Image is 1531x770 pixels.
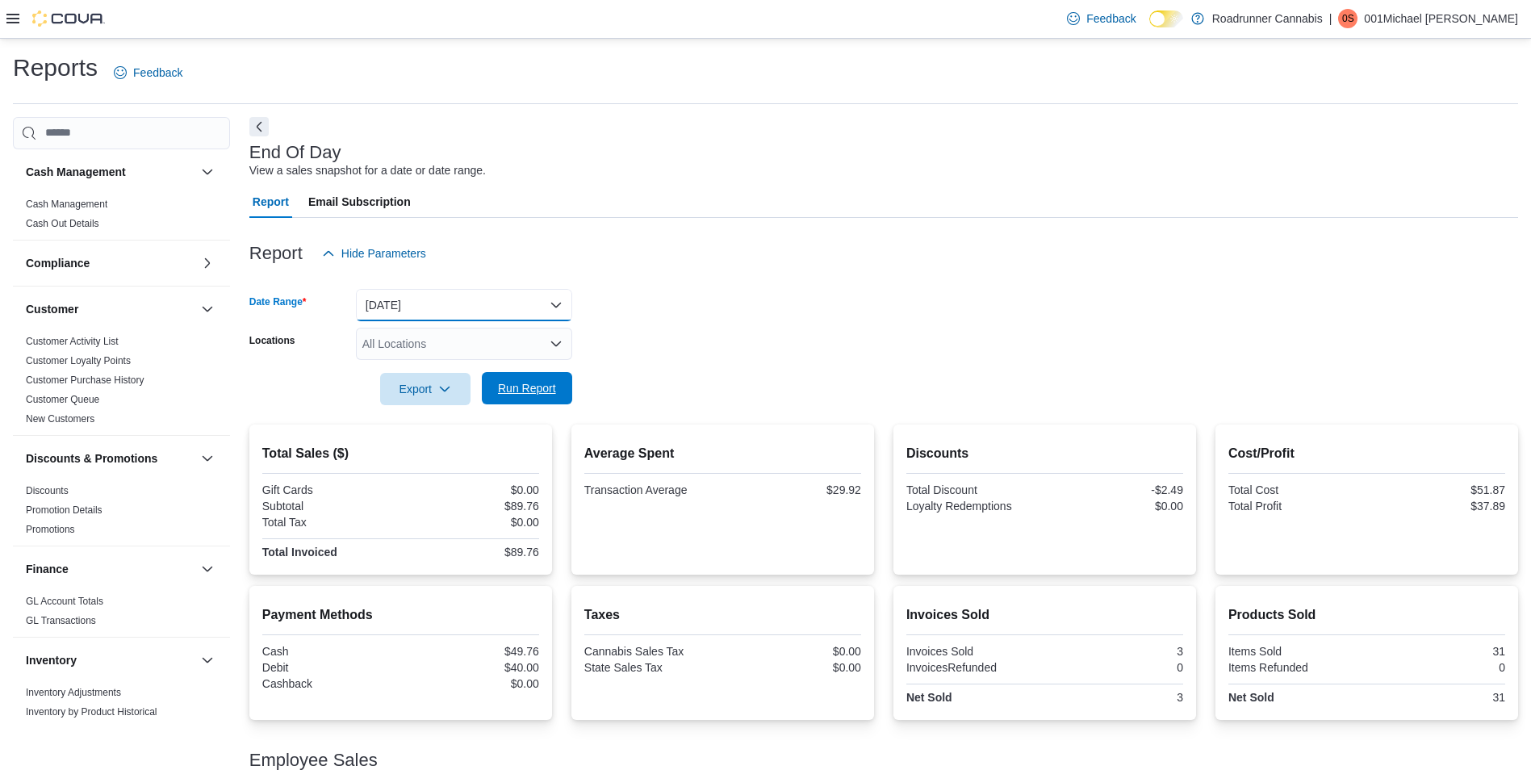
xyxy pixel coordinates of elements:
button: Cash Management [26,164,195,180]
div: -$2.49 [1048,483,1183,496]
label: Date Range [249,295,307,308]
h3: Employee Sales [249,751,378,770]
div: $0.00 [404,483,539,496]
span: Cash Out Details [26,217,99,230]
a: Inventory Adjustments [26,687,121,698]
span: Customer Queue [26,393,99,406]
div: InvoicesRefunded [906,661,1042,674]
div: Invoices Sold [906,645,1042,658]
strong: Net Sold [906,691,952,704]
p: | [1329,9,1332,28]
p: 001Michael [PERSON_NAME] [1364,9,1518,28]
span: GL Transactions [26,614,96,627]
div: $29.92 [726,483,861,496]
span: Customer Activity List [26,335,119,348]
h3: End Of Day [249,143,341,162]
button: Cash Management [198,162,217,182]
span: GL Account Totals [26,595,103,608]
span: Feedback [133,65,182,81]
div: Cash Management [13,195,230,240]
h2: Payment Methods [262,605,539,625]
button: Open list of options [550,337,563,350]
div: Subtotal [262,500,398,513]
a: Inventory Count Details [26,726,127,737]
span: Customer Loyalty Points [26,354,131,367]
div: State Sales Tax [584,661,720,674]
span: Promotion Details [26,504,102,517]
h2: Average Spent [584,444,861,463]
h2: Products Sold [1228,605,1505,625]
a: Feedback [107,56,189,89]
a: New Customers [26,413,94,425]
img: Cova [32,10,105,27]
a: GL Account Totals [26,596,103,607]
div: 0 [1370,661,1505,674]
div: Items Refunded [1228,661,1364,674]
h3: Finance [26,561,69,577]
span: Discounts [26,484,69,497]
a: Discounts [26,485,69,496]
div: 3 [1048,691,1183,704]
button: [DATE] [356,289,572,321]
button: Customer [26,301,195,317]
span: Promotions [26,523,75,536]
div: View a sales snapshot for a date or date range. [249,162,486,179]
div: Cash [262,645,398,658]
strong: Net Sold [1228,691,1274,704]
div: Discounts & Promotions [13,481,230,546]
h3: Customer [26,301,78,317]
a: Promotions [26,524,75,535]
button: Inventory [198,651,217,670]
div: 001Michael Saucedo [1338,9,1357,28]
div: Debit [262,661,398,674]
h2: Invoices Sold [906,605,1183,625]
span: Hide Parameters [341,245,426,262]
div: Total Tax [262,516,398,529]
div: $0.00 [726,645,861,658]
span: Feedback [1086,10,1136,27]
p: Roadrunner Cannabis [1212,9,1323,28]
strong: Total Invoiced [262,546,337,559]
div: $0.00 [726,661,861,674]
button: Compliance [26,255,195,271]
a: Cash Management [26,199,107,210]
span: Run Report [498,380,556,396]
label: Locations [249,334,295,347]
div: Total Cost [1228,483,1364,496]
div: Transaction Average [584,483,720,496]
span: Inventory by Product Historical [26,705,157,718]
button: Export [380,373,471,405]
a: Inventory by Product Historical [26,706,157,718]
div: $37.89 [1370,500,1505,513]
div: $51.87 [1370,483,1505,496]
button: Inventory [26,652,195,668]
div: Customer [13,332,230,435]
h2: Discounts [906,444,1183,463]
span: New Customers [26,412,94,425]
a: Customer Loyalty Points [26,355,131,366]
a: GL Transactions [26,615,96,626]
button: Finance [26,561,195,577]
div: $40.00 [404,661,539,674]
a: Customer Queue [26,394,99,405]
a: Cash Out Details [26,218,99,229]
span: Export [390,373,461,405]
span: Email Subscription [308,186,411,218]
h3: Compliance [26,255,90,271]
button: Compliance [198,253,217,273]
a: Customer Activity List [26,336,119,347]
div: $0.00 [404,516,539,529]
button: Next [249,117,269,136]
div: Cannabis Sales Tax [584,645,720,658]
a: Customer Purchase History [26,375,144,386]
div: Items Sold [1228,645,1364,658]
input: Dark Mode [1149,10,1183,27]
h1: Reports [13,52,98,84]
div: $89.76 [404,500,539,513]
button: Run Report [482,372,572,404]
div: $89.76 [404,546,539,559]
div: 0 [1048,661,1183,674]
div: 31 [1370,691,1505,704]
span: Dark Mode [1149,27,1150,28]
